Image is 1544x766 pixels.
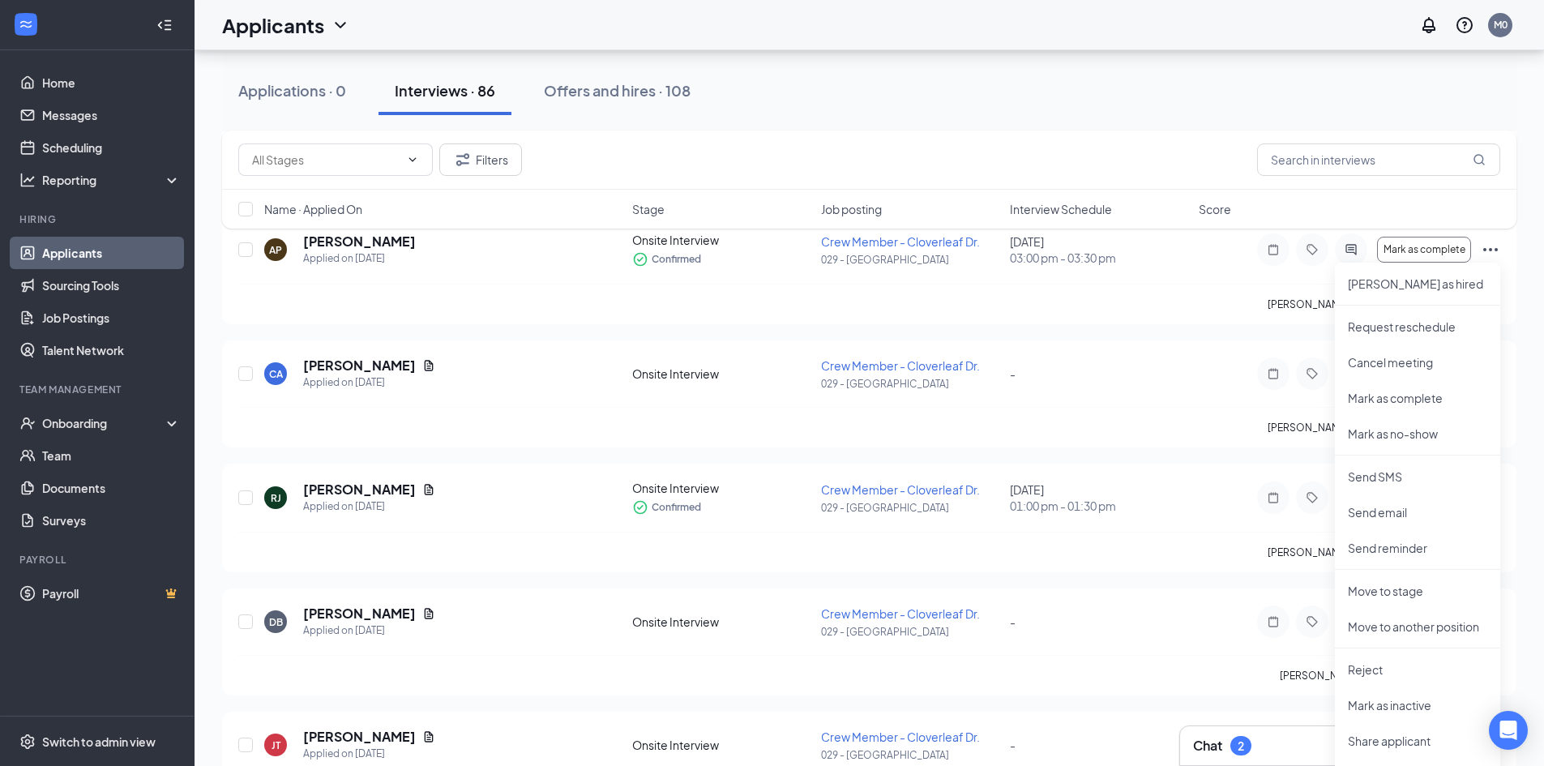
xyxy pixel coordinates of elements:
button: Mark as complete [1377,237,1471,263]
span: - [1010,366,1016,381]
div: Applied on [DATE] [303,746,435,762]
p: [PERSON_NAME] has applied more than . [1280,669,1500,683]
div: Reporting [42,172,182,188]
span: 03:00 pm - 03:30 pm [1010,250,1189,266]
svg: Tag [1302,491,1322,504]
div: RJ [271,491,281,505]
svg: Collapse [156,17,173,33]
a: Job Postings [42,302,181,334]
div: Interviews · 86 [395,80,495,101]
span: - [1010,614,1016,629]
span: Crew Member - Cloverleaf Dr. [821,730,980,744]
p: [PERSON_NAME] has applied more than . [1268,546,1500,559]
h3: Chat [1193,737,1222,755]
span: Stage [632,201,665,217]
p: [PERSON_NAME] has applied more than . [1268,297,1500,311]
div: Onsite Interview [632,480,811,496]
span: Crew Member - Cloverleaf Dr. [821,606,980,621]
div: 2 [1238,739,1244,753]
div: [DATE] [1010,233,1189,266]
h5: [PERSON_NAME] [303,605,416,623]
a: Messages [42,99,181,131]
button: Filter Filters [439,143,522,176]
a: Surveys [42,504,181,537]
div: Onsite Interview [632,737,811,753]
svg: Note [1264,243,1283,256]
h5: [PERSON_NAME] [303,481,416,499]
svg: Document [422,483,435,496]
span: Name · Applied On [264,201,362,217]
p: 029 - [GEOGRAPHIC_DATA] [821,748,1000,762]
div: CA [269,367,283,381]
div: JT [272,738,280,752]
div: Onsite Interview [632,614,811,630]
svg: ChevronDown [406,153,419,166]
svg: CheckmarkCircle [632,251,648,267]
div: AP [269,243,282,257]
svg: WorkstreamLogo [18,16,34,32]
div: Applied on [DATE] [303,250,416,267]
svg: MagnifyingGlass [1473,153,1486,166]
svg: Settings [19,734,36,750]
a: Scheduling [42,131,181,164]
h5: [PERSON_NAME] [303,357,416,374]
div: Open Intercom Messenger [1489,711,1528,750]
svg: CheckmarkCircle [632,499,648,516]
a: Home [42,66,181,99]
p: 029 - [GEOGRAPHIC_DATA] [821,377,1000,391]
span: - [1010,738,1016,752]
svg: Filter [453,150,473,169]
h5: [PERSON_NAME] [303,728,416,746]
span: Interview Schedule [1010,201,1112,217]
a: Sourcing Tools [42,269,181,302]
div: Applied on [DATE] [303,499,435,515]
svg: Notifications [1419,15,1439,35]
span: 01:00 pm - 01:30 pm [1010,498,1189,514]
p: 029 - [GEOGRAPHIC_DATA] [821,501,1000,515]
a: Applicants [42,237,181,269]
span: Crew Member - Cloverleaf Dr. [821,234,980,249]
svg: UserCheck [19,415,36,431]
svg: Note [1264,615,1283,628]
svg: Document [422,607,435,620]
span: Crew Member - Cloverleaf Dr. [821,358,980,373]
input: All Stages [252,151,400,169]
div: Applications · 0 [238,80,346,101]
p: 029 - [GEOGRAPHIC_DATA] [821,253,1000,267]
div: Applied on [DATE] [303,623,435,639]
div: [DATE] [1010,481,1189,514]
div: Hiring [19,212,177,226]
div: DB [269,615,283,629]
span: Mark as complete [1384,244,1465,255]
svg: Note [1264,367,1283,380]
div: Offers and hires · 108 [544,80,691,101]
div: Applied on [DATE] [303,374,435,391]
svg: ChevronDown [331,15,350,35]
svg: Document [422,730,435,743]
div: Onsite Interview [632,366,811,382]
h1: Applicants [222,11,324,39]
svg: Analysis [19,172,36,188]
span: Confirmed [652,251,701,267]
svg: Tag [1302,243,1322,256]
div: M0 [1494,18,1508,32]
svg: Document [422,359,435,372]
div: Switch to admin view [42,734,156,750]
div: Payroll [19,553,177,567]
svg: ActiveChat [1341,243,1361,256]
div: Onboarding [42,415,167,431]
svg: Ellipses [1481,240,1500,259]
p: [PERSON_NAME] has applied more than . [1268,421,1500,434]
div: Team Management [19,383,177,396]
svg: Tag [1302,367,1322,380]
svg: Tag [1302,615,1322,628]
svg: Note [1264,491,1283,504]
svg: QuestionInfo [1455,15,1474,35]
a: Team [42,439,181,472]
p: 029 - [GEOGRAPHIC_DATA] [821,625,1000,639]
span: Job posting [821,201,882,217]
a: Documents [42,472,181,504]
span: Score [1199,201,1231,217]
a: Talent Network [42,334,181,366]
a: PayrollCrown [42,577,181,610]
